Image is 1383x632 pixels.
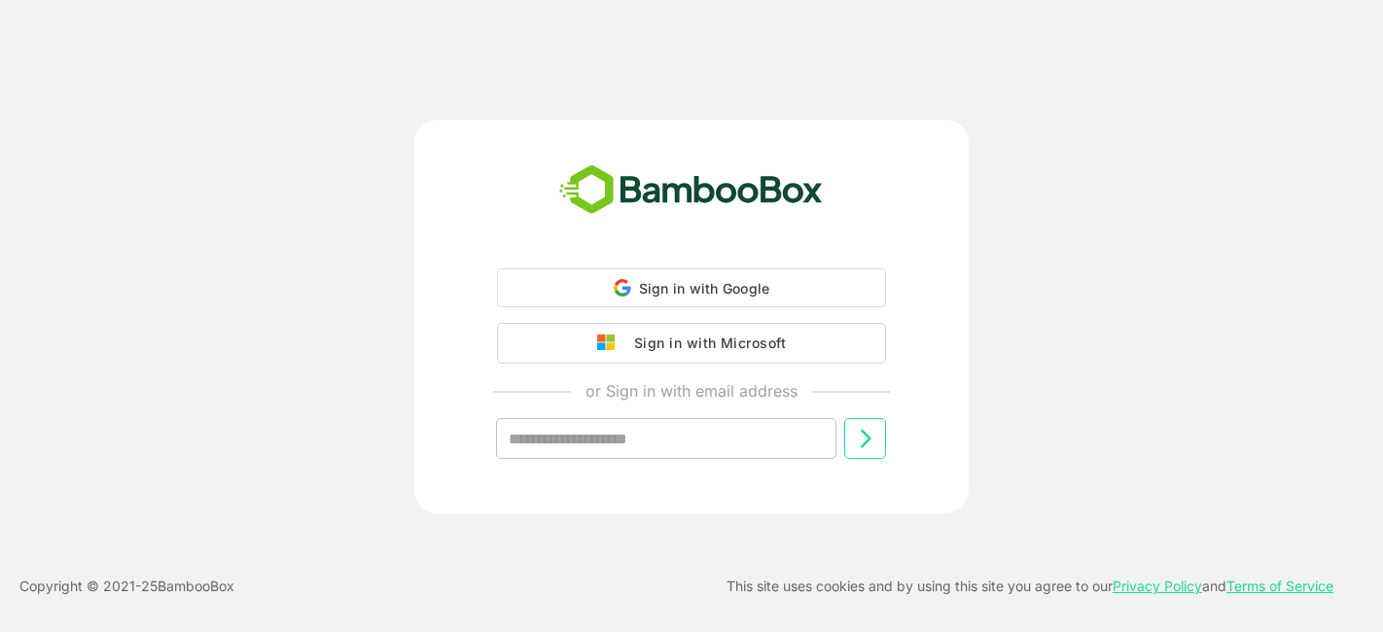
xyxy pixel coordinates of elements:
button: Sign in with Microsoft [497,323,886,364]
p: Copyright © 2021- 25 BambooBox [19,575,234,598]
p: This site uses cookies and by using this site you agree to our and [727,575,1333,598]
p: or Sign in with email address [585,379,798,403]
img: google [597,334,624,352]
div: Sign in with Google [497,268,886,307]
a: Terms of Service [1226,578,1333,594]
span: Sign in with Google [639,280,770,297]
img: bamboobox [549,158,833,223]
div: Sign in with Microsoft [624,331,786,356]
a: Privacy Policy [1113,578,1202,594]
